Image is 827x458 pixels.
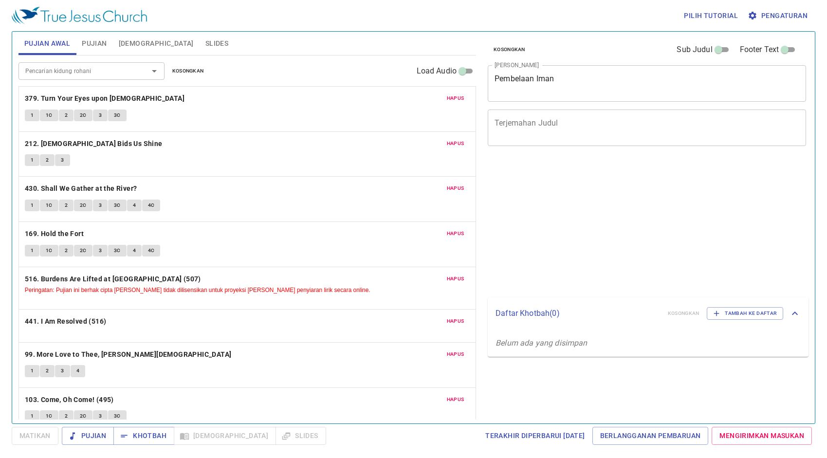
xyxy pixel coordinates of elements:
[65,412,68,421] span: 2
[25,92,184,105] b: 379. Turn Your Eyes upon [DEMOGRAPHIC_DATA]
[600,430,701,442] span: Berlangganan Pembaruan
[166,65,210,77] button: Kosongkan
[488,44,531,55] button: Kosongkan
[108,200,127,211] button: 3C
[114,111,121,120] span: 3C
[25,183,139,195] button: 430. Shall We Gather at the River?
[25,200,39,211] button: 1
[25,273,202,285] button: 516. Burdens Are Lifted at [GEOGRAPHIC_DATA] (507)
[25,138,163,150] b: 212. [DEMOGRAPHIC_DATA] Bids Us Shine
[74,110,92,121] button: 2C
[133,201,136,210] span: 4
[114,412,121,421] span: 3C
[93,110,108,121] button: 3
[59,245,74,256] button: 2
[59,410,74,422] button: 2
[46,201,53,210] span: 1C
[80,111,87,120] span: 2C
[746,7,811,25] button: Pengaturan
[82,37,107,50] span: Pujian
[24,37,70,50] span: Pujian Awal
[71,365,85,377] button: 4
[25,287,370,293] small: Peringatan: Pujian ini berhak cipta [PERSON_NAME] tidak dilisensikan untuk proyeksi [PERSON_NAME]...
[70,430,106,442] span: Pujian
[441,92,470,104] button: Hapus
[114,201,121,210] span: 3C
[108,110,127,121] button: 3C
[496,308,660,319] p: Daftar Khotbah ( 0 )
[31,111,34,120] span: 1
[441,394,470,405] button: Hapus
[25,245,39,256] button: 1
[46,366,49,375] span: 2
[148,246,155,255] span: 4C
[441,183,470,194] button: Hapus
[31,201,34,210] span: 1
[25,315,107,328] b: 441. I Am Resolved (516)
[677,44,712,55] span: Sub Judul
[25,410,39,422] button: 1
[31,366,34,375] span: 1
[31,156,34,165] span: 1
[25,154,39,166] button: 1
[447,184,464,193] span: Hapus
[127,245,142,256] button: 4
[488,297,809,330] div: Daftar Khotbah(0)KosongkanTambah ke Daftar
[142,245,161,256] button: 4C
[99,201,102,210] span: 3
[25,183,137,195] b: 430. Shall We Gather at the River?
[46,156,49,165] span: 2
[441,228,470,239] button: Hapus
[495,74,799,92] textarea: Pembelaan Iman
[65,111,68,120] span: 2
[592,427,709,445] a: Berlangganan Pembaruan
[707,307,783,320] button: Tambah ke Daftar
[417,65,457,77] span: Load Audio
[25,273,201,285] b: 516. Burdens Are Lifted at [GEOGRAPHIC_DATA] (507)
[55,154,70,166] button: 3
[447,94,464,103] span: Hapus
[25,228,84,240] b: 169. Hold the Fort
[61,156,64,165] span: 3
[80,412,87,421] span: 2C
[684,10,738,22] span: Pilih tutorial
[40,410,58,422] button: 1C
[93,200,108,211] button: 3
[113,427,174,445] button: Khotbah
[108,245,127,256] button: 3C
[441,315,470,327] button: Hapus
[61,366,64,375] span: 3
[99,111,102,120] span: 3
[65,246,68,255] span: 2
[740,44,779,55] span: Footer Text
[713,309,777,318] span: Tambah ke Daftar
[172,67,204,75] span: Kosongkan
[712,427,812,445] a: Mengirimkan Masukan
[447,395,464,404] span: Hapus
[25,228,86,240] button: 169. Hold the Fort
[441,273,470,285] button: Hapus
[65,201,68,210] span: 2
[59,110,74,121] button: 2
[74,410,92,422] button: 2C
[93,410,108,422] button: 3
[133,246,136,255] span: 4
[25,348,233,361] button: 99. More Love to Thee, [PERSON_NAME][DEMOGRAPHIC_DATA]
[481,427,588,445] a: Terakhir Diperbarui [DATE]
[447,317,464,326] span: Hapus
[25,394,114,406] b: 103. Come, Oh Come! (495)
[148,201,155,210] span: 4C
[31,246,34,255] span: 1
[40,200,58,211] button: 1C
[62,427,114,445] button: Pujian
[447,229,464,238] span: Hapus
[750,10,808,22] span: Pengaturan
[40,245,58,256] button: 1C
[447,350,464,359] span: Hapus
[25,138,164,150] button: 212. [DEMOGRAPHIC_DATA] Bids Us Shine
[108,410,127,422] button: 3C
[680,7,742,25] button: Pilih tutorial
[25,110,39,121] button: 1
[441,348,470,360] button: Hapus
[121,430,166,442] span: Khotbah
